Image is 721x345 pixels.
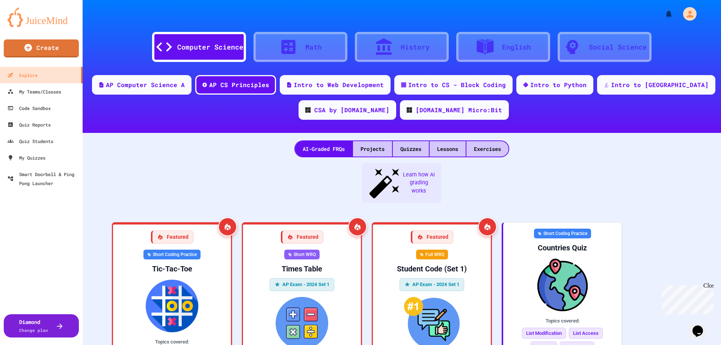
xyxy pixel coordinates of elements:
div: CSA by [DOMAIN_NAME] [314,105,389,114]
div: Topics covered: [509,317,615,325]
div: Exercises [466,141,508,157]
div: Featured [151,231,193,244]
div: Featured [411,231,453,244]
div: Times Table [249,264,355,274]
iframe: chat widget [659,282,713,314]
div: Quiz Students [8,137,53,146]
div: Intro to [GEOGRAPHIC_DATA] [611,80,709,89]
div: Smart Doorbell & Ping Pong Launcher [8,170,80,188]
a: Create [4,39,79,57]
div: Short WRQ [284,250,320,259]
div: Lessons [430,141,466,157]
div: Student Code (Set 1) [379,264,485,274]
div: Featured [281,231,323,244]
div: Explore [8,71,38,80]
div: Short Coding Practice [534,229,591,238]
div: My Teams/Classes [8,87,61,96]
div: English [502,42,531,52]
span: List Access [569,328,603,339]
div: Diamond [19,318,48,334]
div: AP Exam - 2024 Set 1 [400,278,465,291]
img: CODE_logo_RGB.png [407,107,412,113]
div: Intro to Python [530,80,587,89]
div: My Account [675,5,698,23]
div: Intro to CS - Block Coding [408,80,506,89]
div: Short Coding Practice [143,250,201,259]
div: Social Science [589,42,647,52]
img: Tic-Tac-Toe [119,280,225,332]
div: AP Computer Science A [106,80,185,89]
span: Change plan [19,327,48,333]
div: Countries Quiz [509,243,615,253]
div: Quizzes [393,141,429,157]
div: Math [305,42,322,52]
span: List Modification [522,328,566,339]
iframe: chat widget [689,315,713,337]
div: Quiz Reports [8,120,51,129]
div: Intro to Web Development [294,80,384,89]
span: Learn how AI grading works [402,171,436,195]
div: Tic-Tac-Toe [119,264,225,274]
img: logo-orange.svg [8,8,75,27]
div: Code Sandbox [8,104,51,113]
div: AI-Graded FRQs [295,141,352,157]
div: Projects [353,141,392,157]
div: Full WRQ [416,250,448,259]
img: Countries Quiz [509,259,615,311]
img: CODE_logo_RGB.png [305,107,311,113]
div: My Quizzes [8,153,45,162]
div: AP CS Principles [209,80,269,89]
div: AP Exam - 2024 Set 1 [270,278,335,291]
div: My Notifications [650,8,675,20]
div: [DOMAIN_NAME] Micro:Bit [416,105,502,114]
div: Computer Science [177,42,243,52]
div: History [401,42,430,52]
div: Chat with us now!Close [3,3,52,48]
